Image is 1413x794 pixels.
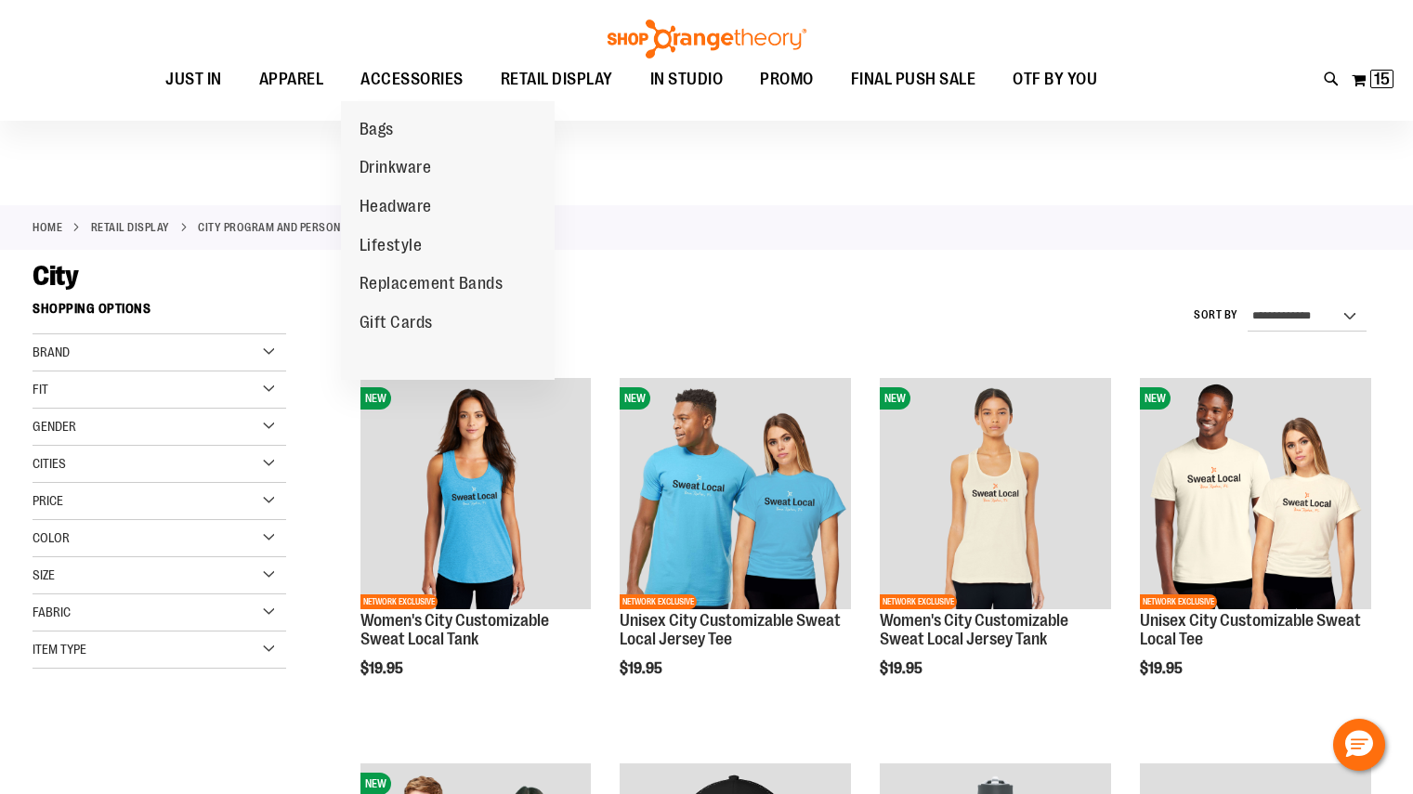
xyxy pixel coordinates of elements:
[880,378,1111,612] a: City Customizable Jersey Racerback TankNEWNETWORK EXCLUSIVE
[33,293,286,334] strong: Shopping Options
[994,59,1116,101] a: OTF BY YOU
[360,158,432,181] span: Drinkware
[341,111,412,150] a: Bags
[165,59,222,100] span: JUST IN
[1131,369,1380,723] div: product
[760,59,814,100] span: PROMO
[650,59,724,100] span: IN STUDIO
[33,382,48,397] span: Fit
[632,59,742,101] a: IN STUDIO
[33,260,78,292] span: City
[620,660,665,677] span: $19.95
[880,594,957,609] span: NETWORK EXCLUSIVE
[620,594,697,609] span: NETWORK EXCLUSIVE
[33,493,63,508] span: Price
[620,387,650,410] span: NEW
[33,456,66,471] span: Cities
[341,149,451,188] a: Drinkware
[33,530,70,545] span: Color
[1013,59,1097,100] span: OTF BY YOU
[33,345,70,359] span: Brand
[1194,307,1238,323] label: Sort By
[360,120,394,143] span: Bags
[360,660,406,677] span: $19.95
[360,611,549,648] a: Women's City Customizable Sweat Local Tank
[198,219,393,236] a: CITY PROGRAM AND PERSONALIZATION
[832,59,995,101] a: FINAL PUSH SALE
[360,387,391,410] span: NEW
[1374,70,1390,88] span: 15
[870,369,1120,723] div: product
[1333,719,1385,771] button: Hello, have a question? Let’s chat.
[360,59,464,100] span: ACCESSORIES
[1140,378,1371,609] img: Image of Unisex City Customizable Very Important Tee
[33,605,71,619] span: Fabric
[360,594,438,609] span: NETWORK EXCLUSIVE
[360,236,423,259] span: Lifestyle
[241,59,343,101] a: APPAREL
[33,567,55,582] span: Size
[33,419,76,434] span: Gender
[360,378,592,612] a: City Customizable Perfect Racerback TankNEWNETWORK EXCLUSIVE
[1140,660,1185,677] span: $19.95
[610,369,860,723] div: product
[360,378,592,609] img: City Customizable Perfect Racerback Tank
[880,387,910,410] span: NEW
[259,59,324,100] span: APPAREL
[482,59,632,100] a: RETAIL DISPLAY
[341,304,451,343] a: Gift Cards
[33,642,86,657] span: Item Type
[880,660,925,677] span: $19.95
[33,219,62,236] a: Home
[741,59,832,101] a: PROMO
[341,227,441,266] a: Lifestyle
[360,274,504,297] span: Replacement Bands
[360,313,433,336] span: Gift Cards
[341,265,522,304] a: Replacement Bands
[341,188,451,227] a: Headware
[620,378,851,609] img: Unisex City Customizable Fine Jersey Tee
[880,378,1111,609] img: City Customizable Jersey Racerback Tank
[880,611,1068,648] a: Women's City Customizable Sweat Local Jersey Tank
[342,59,482,101] a: ACCESSORIES
[341,101,555,380] ul: ACCESSORIES
[605,20,809,59] img: Shop Orangetheory
[360,197,432,220] span: Headware
[851,59,976,100] span: FINAL PUSH SALE
[351,369,601,723] div: product
[91,219,170,236] a: RETAIL DISPLAY
[1140,594,1217,609] span: NETWORK EXCLUSIVE
[1140,611,1361,648] a: Unisex City Customizable Sweat Local Tee
[620,611,841,648] a: Unisex City Customizable Sweat Local Jersey Tee
[620,378,851,612] a: Unisex City Customizable Fine Jersey TeeNEWNETWORK EXCLUSIVE
[1140,387,1171,410] span: NEW
[501,59,613,100] span: RETAIL DISPLAY
[1140,378,1371,612] a: Image of Unisex City Customizable Very Important TeeNEWNETWORK EXCLUSIVE
[147,59,241,101] a: JUST IN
